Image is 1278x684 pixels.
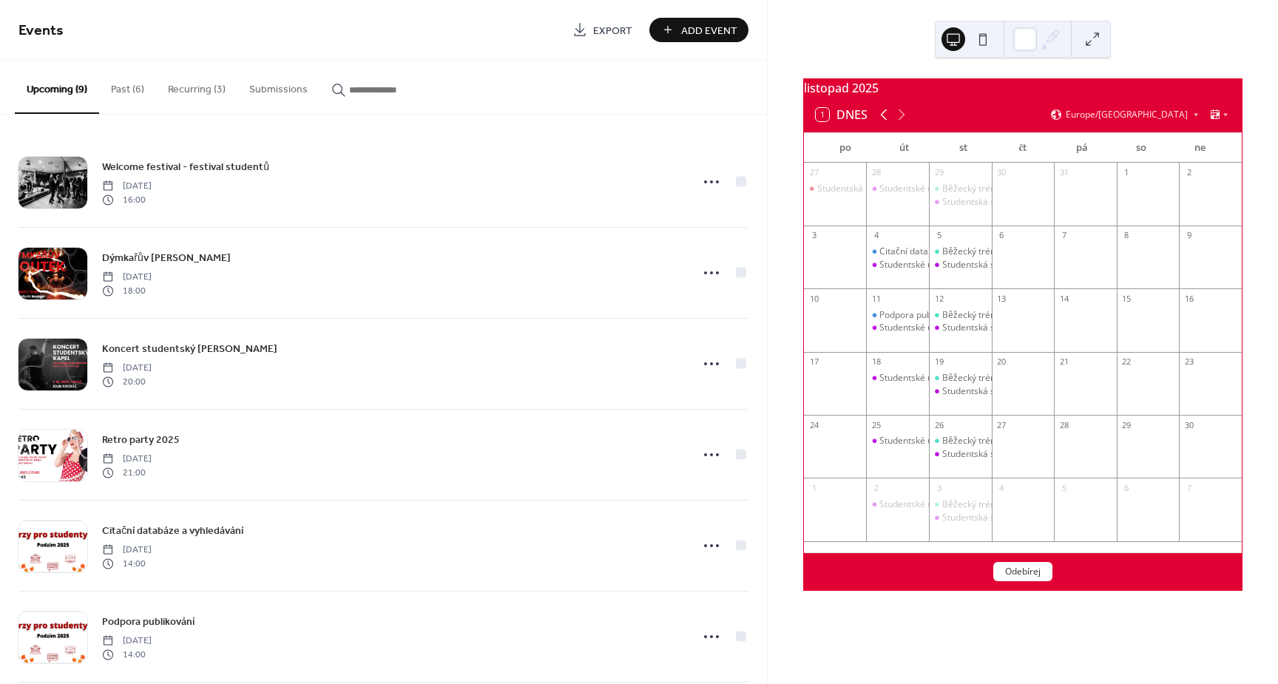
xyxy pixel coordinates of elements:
[870,419,882,430] div: 25
[929,512,992,524] div: Studentská středa v Zebře
[933,293,944,304] div: 12
[866,259,929,271] div: Studentské úterý v Zebře
[102,524,243,539] span: Citační databáze a vyhledávání
[102,284,152,297] span: 18:00
[993,133,1052,163] div: čt
[102,160,269,175] span: Welcome festival - festival studentů
[942,309,1065,322] div: Běžecký trénink s PushRunem
[102,249,230,266] a: Dýmkařův [PERSON_NAME]
[102,362,152,375] span: [DATE]
[934,133,993,163] div: st
[1183,230,1194,241] div: 9
[996,167,1007,178] div: 30
[649,18,748,42] button: Add Event
[996,293,1007,304] div: 13
[1121,419,1132,430] div: 29
[929,246,992,258] div: Běžecký trénink s PushRunem
[1058,167,1069,178] div: 31
[102,544,152,557] span: [DATE]
[15,60,99,114] button: Upcoming (9)
[593,23,632,38] span: Export
[102,375,152,388] span: 20:00
[942,322,1115,334] div: Studentská středa v [GEOGRAPHIC_DATA]
[942,498,1065,511] div: Běžecký trénink s PushRunem
[1052,133,1112,163] div: pá
[879,435,1047,447] div: Studentské úterý v [GEOGRAPHIC_DATA]
[866,246,929,258] div: Citační databáze a vyhledávání
[996,419,1007,430] div: 27
[102,634,152,648] span: [DATE]
[561,18,643,42] a: Export
[870,230,882,241] div: 4
[102,251,230,266] span: Dýmkařův [PERSON_NAME]
[929,435,992,447] div: Běžecký trénink s PushRunem
[942,183,1065,195] div: Běžecký trénink s PushRunem
[18,16,64,45] span: Events
[866,309,929,322] div: Podpora publikování
[102,466,152,479] span: 21:00
[866,498,929,511] div: Studentské úterý v Zebře
[1183,482,1194,493] div: 7
[808,482,819,493] div: 1
[808,419,819,430] div: 24
[808,356,819,368] div: 17
[1066,110,1188,119] span: Europe/[GEOGRAPHIC_DATA]
[1121,482,1132,493] div: 6
[879,183,1047,195] div: Studentské úterý v [GEOGRAPHIC_DATA]
[942,196,1115,209] div: Studentská středa v [GEOGRAPHIC_DATA]
[879,259,1047,271] div: Studentské úterý v [GEOGRAPHIC_DATA]
[996,230,1007,241] div: 6
[237,60,319,112] button: Submissions
[942,385,1115,398] div: Studentská středa v [GEOGRAPHIC_DATA]
[1058,293,1069,304] div: 14
[996,482,1007,493] div: 4
[681,23,737,38] span: Add Event
[942,246,1065,258] div: Běžecký trénink s PushRunem
[942,372,1065,385] div: Běžecký trénink s PushRunem
[1121,356,1132,368] div: 22
[102,431,180,448] a: Retro party 2025
[929,372,992,385] div: Běžecký trénink s PushRunem
[866,183,929,195] div: Studentské úterý v Zebře
[870,167,882,178] div: 28
[102,557,152,570] span: 14:00
[102,522,243,539] a: Citační databáze a vyhledávání
[870,293,882,304] div: 11
[933,230,944,241] div: 5
[870,482,882,493] div: 2
[875,133,934,163] div: út
[816,133,875,163] div: po
[156,60,237,112] button: Recurring (3)
[1171,133,1230,163] div: ne
[1183,356,1194,368] div: 23
[933,167,944,178] div: 29
[933,482,944,493] div: 3
[102,193,152,206] span: 16:00
[102,453,152,466] span: [DATE]
[1058,482,1069,493] div: 5
[804,79,1242,97] div: listopad 2025
[102,342,277,357] span: Koncert studentský [PERSON_NAME]
[942,448,1115,461] div: Studentská středa v [GEOGRAPHIC_DATA]
[933,356,944,368] div: 19
[933,419,944,430] div: 26
[929,385,992,398] div: Studentská středa v Zebře
[929,448,992,461] div: Studentská středa v Zebře
[870,356,882,368] div: 18
[817,183,1007,195] div: Studentská [DATE] party - největší v semestru!
[866,322,929,334] div: Studentské úterý v Zebře
[929,196,992,209] div: Studentská středa v Zebře
[102,158,269,175] a: Welcome festival - festival studentů
[804,183,867,195] div: Studentská Halloween party - největší v semestru!
[1112,133,1171,163] div: so
[996,356,1007,368] div: 20
[942,435,1065,447] div: Běžecký trénink s PushRunem
[102,340,277,357] a: Koncert studentský [PERSON_NAME]
[1058,230,1069,241] div: 7
[879,246,1007,258] div: Citační databáze a vyhledávání
[1183,167,1194,178] div: 2
[866,435,929,447] div: Studentské úterý v Zebře
[929,322,992,334] div: Studentská středa v Zebře
[1183,419,1194,430] div: 30
[1058,356,1069,368] div: 21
